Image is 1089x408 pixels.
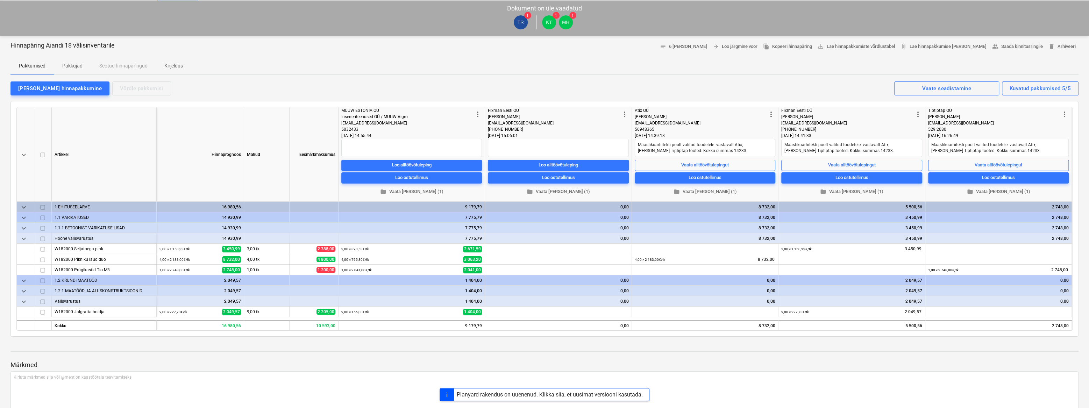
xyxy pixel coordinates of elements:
button: Loo järgmine voor [710,41,760,52]
small: 4,00 × 765,80€ / tk [341,258,369,262]
span: KT [546,20,552,25]
span: 2 671,59 [463,246,482,252]
div: Tiptiptap OÜ [928,107,1060,114]
div: 0,00 [635,286,775,296]
span: 8 732,00 [222,256,241,263]
span: 1 200,00 [316,267,335,273]
span: keyboard_arrow_down [20,224,28,232]
div: 8 732,00 [635,223,775,233]
span: keyboard_arrow_down [20,203,28,212]
div: Vaata alltöövõtulepingut [681,161,729,169]
span: save_alt [818,43,824,50]
div: 3 450,99 [781,223,922,233]
small: 3,00 × 1 150,33€ / tk [159,247,190,251]
span: 3 063,20 [463,256,482,263]
span: MH [562,20,569,25]
div: Chat Widget [1054,374,1089,408]
span: Vaata [PERSON_NAME] (1) [491,188,626,196]
div: [PERSON_NAME] hinnapakkumine [18,84,102,93]
div: W182000 Pikniku laud duo [55,254,154,264]
button: Vaata alltöövõtulepingut [781,160,922,171]
div: 1,00 tk [244,265,290,275]
span: Saada kinnitusringile [992,43,1043,51]
span: Vaata [PERSON_NAME] (1) [931,188,1066,196]
span: more_vert [767,110,775,119]
span: 2 049,57 [904,309,922,315]
span: more_vert [1060,110,1069,119]
div: Klaus Treimann [542,15,556,29]
span: TR [518,20,524,25]
div: 2 049,57 [159,296,241,307]
div: 1 EHITUSEELARVE [55,202,154,212]
p: Hinnapäring Aiandi 18 välisinventarile [10,41,115,50]
div: Planyard rakendus on uuenenud. Klikka siia, et uusimat versiooni kasutada. [457,391,643,398]
small: 1,00 × 2 748,00€ / tk [159,268,190,272]
span: folder [967,188,973,195]
span: 3 450,99 [222,246,241,252]
small: 4,00 × 2 183,00€ / tk [635,258,665,262]
div: 0,00 [488,275,629,286]
span: Lae hinnapakkumise [PERSON_NAME] [901,43,987,51]
button: Vaata [PERSON_NAME] (1) [928,186,1069,197]
span: 2 748,00 [1051,267,1069,273]
div: [DATE] 14:41:33 [781,133,922,139]
span: Lae hinnapakkumiste võrdlustabel [818,43,895,51]
div: 5 500,56 [781,202,922,212]
span: Vaata [PERSON_NAME] (1) [638,188,773,196]
span: [EMAIL_ADDRESS][DOMAIN_NAME] [488,121,554,126]
div: 0,00 [488,223,629,233]
span: [EMAIL_ADDRESS][DOMAIN_NAME] [635,121,700,126]
button: Vaata [PERSON_NAME] (1) [635,186,775,197]
div: 8 732,00 [635,202,775,212]
p: Pakkumised [19,62,45,70]
span: [EMAIL_ADDRESS][DOMAIN_NAME] [781,121,847,126]
span: Loo järgmine voor [713,43,757,51]
div: 16 980,56 [157,320,244,330]
div: 14 930,99 [159,223,241,233]
button: Loo ostutellimus [341,172,482,184]
div: Inseneriteenused OÜ / MUUW Aigro [341,114,474,120]
div: 9 179,79 [339,320,485,330]
div: 5032433 [341,126,474,133]
button: Vaate seadistamine [894,81,999,95]
span: Vaata [PERSON_NAME] (1) [784,188,919,196]
span: Kopeeri hinnapäring [763,43,812,51]
button: 6 [PERSON_NAME] [657,41,710,52]
button: Kopeeri hinnapäring [760,41,815,52]
span: attach_file [901,43,907,50]
textarea: Maastikuarhitekti poolt valitud toodetele vastavalt Atix, [PERSON_NAME] Tiptiptap tooted. Kokku s... [928,139,1069,157]
div: [PERSON_NAME] [488,114,620,120]
span: 2 049,57 [222,309,241,315]
button: Loo alltöövõtuleping [341,160,482,171]
div: Märt Hanson [559,15,573,29]
small: 9,00 × 227,73€ / tk [159,310,187,314]
div: Loo ostutellimus [395,174,428,182]
div: Loo ostutellimus [542,174,575,182]
button: Loo alltöövõtuleping [488,160,629,171]
span: delete [1048,43,1055,50]
div: 2 049,57 [159,275,241,286]
button: Vaata alltöövõtulepingut [928,160,1069,171]
div: 2 049,57 [781,275,922,286]
span: 4 800,00 [316,257,335,262]
div: 3 450,99 [781,233,922,244]
div: W182000 Jalgratta hoidja [55,307,154,317]
div: 2 748,00 [928,223,1069,233]
button: [PERSON_NAME] hinnapakkumine [10,81,109,95]
div: 1.2.1 MAATÖÖD JA ALUSKONSTRUKTSIOONID [55,286,154,296]
span: more_vert [474,110,482,119]
span: keyboard_arrow_down [20,287,28,295]
span: keyboard_arrow_down [20,298,28,306]
button: Arhiveeri [1046,41,1079,52]
div: 0,00 [488,296,629,307]
span: notes [660,43,666,50]
div: Hinnaprognoos [157,107,244,202]
div: 7 775,79 [341,212,482,223]
span: folder [674,188,680,195]
span: folder [527,188,533,195]
button: Loo ostutellimus [488,172,629,184]
div: Loo ostutellimus [689,174,721,182]
div: [DATE] 16:26:49 [928,133,1069,139]
div: [DATE] 14:55:44 [341,133,482,139]
div: 2 748,00 [928,212,1069,223]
